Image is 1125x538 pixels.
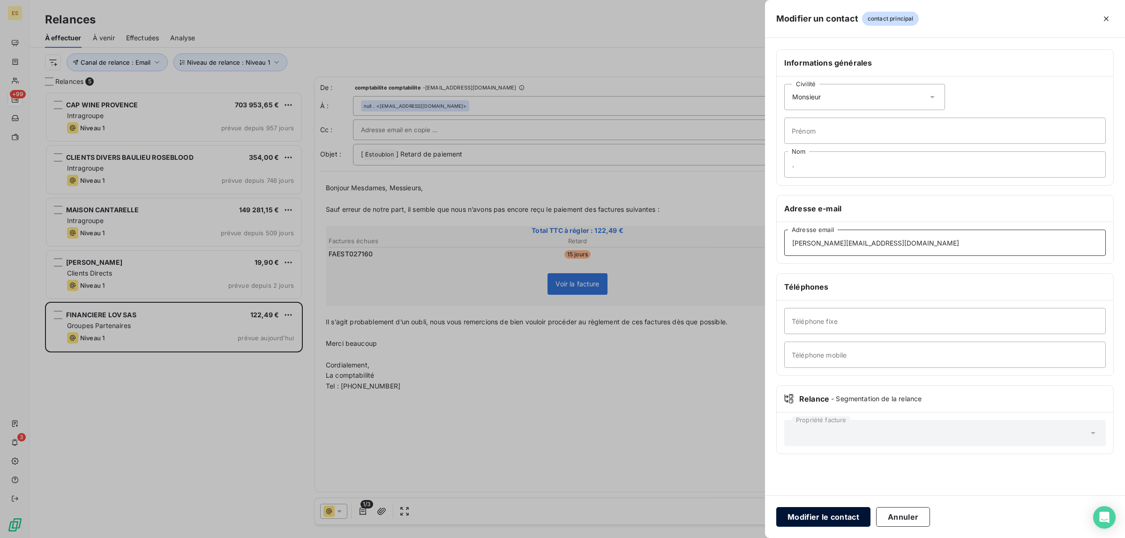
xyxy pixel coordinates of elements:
input: placeholder [784,308,1106,334]
input: placeholder [784,230,1106,256]
button: Annuler [876,507,930,527]
h5: Modifier un contact [776,12,858,25]
h6: Adresse e-mail [784,203,1106,214]
input: placeholder [784,151,1106,178]
button: Modifier le contact [776,507,870,527]
h6: Téléphones [784,281,1106,292]
div: Relance [784,393,1106,404]
span: contact principal [862,12,919,26]
div: Open Intercom Messenger [1093,506,1116,529]
input: placeholder [784,342,1106,368]
input: placeholder [784,118,1106,144]
span: Monsieur [792,92,821,102]
span: - Segmentation de la relance [831,394,922,403]
h6: Informations générales [784,57,1106,68]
